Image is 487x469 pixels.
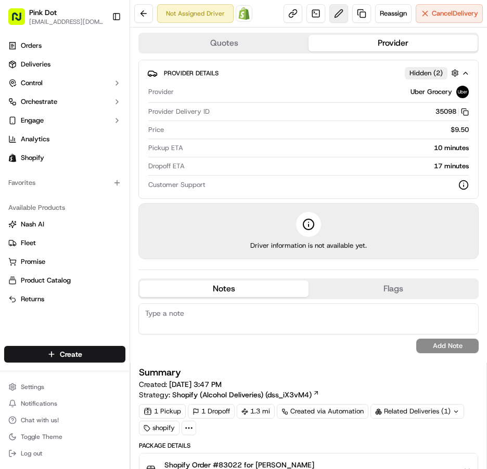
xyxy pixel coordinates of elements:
a: 💻API Documentation [84,228,171,247]
span: [PERSON_NAME] [32,189,84,197]
button: Start new chat [177,102,189,115]
div: shopify [139,421,180,435]
span: Shopify [21,153,44,163]
span: [DATE] 3:47 PM [169,380,222,389]
div: 1.3 mi [237,404,275,419]
div: Package Details [139,441,478,450]
span: $9.50 [451,125,469,135]
div: 1 Pickup [139,404,186,419]
button: Provider DetailsHidden (2) [147,64,470,82]
img: Shopify logo [8,154,17,162]
span: • [86,161,90,169]
a: 📗Knowledge Base [6,228,84,247]
span: Returns [21,294,44,304]
span: Pylon [104,258,126,265]
img: 1736555255976-a54dd68f-1ca7-489b-9aae-adbdc363a1c4 [10,99,29,118]
button: Nash AI [4,216,125,233]
span: API Documentation [98,232,167,243]
span: Promise [21,257,45,266]
span: Engage [21,116,44,125]
span: Provider [148,87,174,97]
img: Nash [10,10,31,31]
div: Start new chat [47,99,171,110]
span: Hidden ( 2 ) [409,69,443,78]
button: Promise [4,253,125,270]
button: Control [4,75,125,91]
span: [DATE] [92,189,113,197]
button: Provider [309,35,478,51]
button: Pink Dot[EMAIL_ADDRESS][DOMAIN_NAME] [4,4,108,29]
button: Hidden (2) [405,66,462,79]
div: 📗 [10,233,19,242]
a: Shopify [4,150,125,166]
span: Customer Support [148,180,206,190]
span: Uber Grocery [411,87,452,97]
span: Knowledge Base [21,232,80,243]
span: Product Catalog [21,276,71,285]
span: Nash AI [21,220,44,229]
a: Deliveries [4,56,125,73]
span: Chat with us! [21,416,59,424]
img: David kim [10,151,27,168]
a: Returns [8,294,121,304]
span: Provider Details [164,69,219,77]
div: 💻 [88,233,96,242]
span: Pickup ETA [148,143,183,153]
h3: Summary [139,368,181,377]
button: 35098 [435,107,469,116]
div: Related Deliveries (1) [370,404,464,419]
span: Notifications [21,399,57,408]
button: Flags [309,280,478,297]
span: Settings [21,383,44,391]
img: uber-new-logo.jpeg [456,86,469,98]
span: [DATE] [92,161,113,169]
button: Pink Dot [29,7,57,18]
button: Log out [4,446,125,461]
a: Analytics [4,131,125,148]
button: Quotes [139,35,309,51]
div: We're available if you need us! [47,110,143,118]
a: Orders [4,37,125,54]
span: Analytics [21,135,49,144]
a: Promise [8,257,121,266]
a: Fleet [8,238,121,248]
button: CancelDelivery [416,4,483,23]
div: 1 Dropoff [188,404,235,419]
button: See all [161,133,189,145]
span: [PERSON_NAME] [32,161,84,169]
span: Control [21,78,43,88]
a: Created via Automation [277,404,368,419]
span: Toggle Theme [21,433,62,441]
div: Favorites [4,175,125,191]
button: Notifications [4,396,125,411]
button: Engage [4,112,125,129]
span: Created: [139,379,222,390]
span: Price [148,125,164,135]
img: 8571987876998_91fb9ceb93ad5c398215_72.jpg [22,99,41,118]
span: Reassign [380,9,407,18]
img: David kim [10,179,27,196]
button: Notes [139,280,309,297]
div: Strategy: [139,390,319,400]
a: Shopify (Alcohol Deliveries) (dss_iX3vM4) [172,390,319,400]
button: [EMAIL_ADDRESS][DOMAIN_NAME] [29,18,104,26]
a: Shopify [236,5,252,22]
button: Reassign [375,4,412,23]
span: Orders [21,41,42,50]
button: Fleet [4,235,125,251]
span: Shopify (Alcohol Deliveries) (dss_iX3vM4) [172,390,312,400]
button: Toggle Theme [4,430,125,444]
span: Cancel Delivery [432,9,478,18]
div: Available Products [4,199,125,216]
div: 17 minutes [189,162,469,171]
p: Welcome 👋 [10,42,189,58]
button: Returns [4,291,125,307]
input: Got a question? Start typing here... [27,67,187,78]
div: Past conversations [10,135,70,143]
button: Orchestrate [4,93,125,110]
span: Orchestrate [21,97,57,106]
a: Product Catalog [8,276,121,285]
